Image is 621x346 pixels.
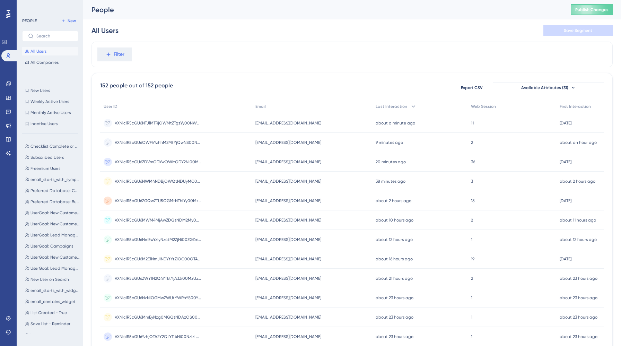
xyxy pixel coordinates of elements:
span: 1 [471,334,472,339]
div: 152 people [146,81,173,90]
span: [EMAIL_ADDRESS][DOMAIN_NAME] [255,179,321,184]
span: 2 [471,217,473,223]
span: email_starts_with_symphony [30,177,80,182]
time: about an hour ago [560,140,597,145]
button: email_starts_with_symphony [22,175,82,184]
span: [EMAIL_ADDRESS][DOMAIN_NAME] [255,159,321,165]
span: [EMAIL_ADDRESS][DOMAIN_NAME] [255,198,321,204]
time: 38 minutes ago [376,179,405,184]
button: All Users [22,47,78,55]
span: UserGoal: Lead Management, Campaigns [30,232,80,238]
span: email_contains_widget [30,299,76,304]
button: Freemium Users [22,164,82,173]
span: VXNlclR5cGU6MWM4MjAwZDQtNDM2My00NjhjLWJjMTAtMTdkNDY1NjE5YTM4 [115,217,201,223]
button: UserGoal: New Customers [22,253,82,261]
button: New Users [22,86,78,95]
span: 1 [471,237,472,242]
time: about 23 hours ago [376,334,413,339]
span: 18 [471,198,475,204]
span: All Users [30,49,46,54]
button: Logout [22,331,82,339]
time: about 23 hours ago [560,334,597,339]
time: 9 minutes ago [376,140,403,145]
span: 3 [471,179,473,184]
time: about 11 hours ago [560,218,596,223]
time: [DATE] [560,159,571,164]
span: VXNlclR5cGU6NWM4NDBjOWQtNDUyMC00ZjhjLWJlYTQtZDc3MTdmMmZkMTM3 [115,179,201,184]
span: Publish Changes [575,7,609,12]
button: Monthly Active Users [22,109,78,117]
time: 20 minutes ago [376,159,406,164]
time: about 23 hours ago [560,276,597,281]
span: Inactive Users [30,121,58,127]
span: New Users [30,88,50,93]
button: Preferred Database: Business [22,198,82,206]
span: Checklist Complete or Dismissed [30,144,80,149]
div: People [91,5,554,15]
span: List Created - True [30,310,67,315]
button: email_contains_widget [22,297,82,306]
span: email_starts_with_widget [30,288,80,293]
time: about a minute ago [376,121,415,126]
span: Available Attributes (31) [521,85,568,90]
span: New User on Search [30,277,69,282]
span: New [68,18,76,24]
time: about 23 hours ago [376,295,413,300]
span: VXNlclR5cGU6NTJlMTRjOWMtZTgzYy00NWZmLTkzNzEtM2E3MzI3ZWMzZWU2 [115,120,201,126]
span: [EMAIL_ADDRESS][DOMAIN_NAME] [255,334,321,339]
span: Subscribed Users [30,155,64,160]
div: out of [129,81,144,90]
button: New User on Search [22,275,82,284]
button: UserGoal: New Customers, Campaigns [22,220,82,228]
button: Available Attributes (31) [493,82,604,93]
button: Checklist Complete or Dismissed [22,142,82,150]
input: Search [36,34,72,38]
button: Save List - Reminder [22,320,82,328]
span: [EMAIL_ADDRESS][DOMAIN_NAME] [255,140,321,145]
span: [EMAIL_ADDRESS][DOMAIN_NAME] [255,276,321,281]
span: Save List - Reminder [30,321,70,327]
button: UserGoal: Campaigns [22,242,82,250]
span: Preferred Database: Consumer [30,188,80,193]
span: 2 [471,276,473,281]
button: Subscribed Users [22,153,82,162]
span: [EMAIL_ADDRESS][DOMAIN_NAME] [255,120,321,126]
span: Filter [114,50,124,59]
button: UserGoal: Lead Management, Campaigns [22,231,82,239]
span: 19 [471,256,474,262]
button: All Companies [22,58,78,67]
span: VXNlclR5cGU6M2E1NmJiNDYtYzZiOC00OTAyLWE1ODEtMWEwZmYwNTNmZTE3 [115,256,201,262]
button: Publish Changes [571,4,613,15]
span: 11 [471,120,474,126]
button: email_starts_with_widget [22,286,82,295]
time: about 21 hours ago [376,276,413,281]
time: about 2 hours ago [560,179,595,184]
span: [EMAIL_ADDRESS][DOMAIN_NAME] [255,314,321,320]
span: UserGoal: New Customers [30,254,80,260]
span: VXNlclR5cGU6NmEwYzIyNzctM2ZjNi00ZGZmLWI1Y2ItOTI3ZDMxMDEyZGZh [115,237,201,242]
span: User ID [104,104,117,109]
span: VXNlclR5cGU6ZWY1N2Q4YTktYjA3Zi00MzUzLTg5OWQtNTFiM2VlNmM5MjFl [115,276,201,281]
time: about 12 hours ago [376,237,413,242]
span: UserGoal: New Customers, Lead Management [30,210,80,216]
span: Freemium Users [30,166,60,171]
span: 1 [471,314,472,320]
time: about 12 hours ago [560,237,597,242]
span: [EMAIL_ADDRESS][DOMAIN_NAME] [255,256,321,262]
div: PEOPLE [22,18,37,24]
button: Save Segment [543,25,613,36]
span: [EMAIL_ADDRESS][DOMAIN_NAME] [255,237,321,242]
time: [DATE] [560,198,571,203]
time: about 23 hours ago [560,295,597,300]
button: Export CSV [454,82,489,93]
span: VXNlclR5cGU6NzNlOGMwZWUtYWRhYS00YjcxLWE5ZjAtN2I5NmIxMDViYzQw [115,295,201,301]
span: VXNlclR5cGU6ZGQwZTU5OGMtNThiYy00MzllLWFlMWUtNzk5MDE2NDcyZTVj [115,198,201,204]
button: Filter [97,47,132,61]
button: New [59,17,78,25]
time: about 2 hours ago [376,198,411,203]
span: Weekly Active Users [30,99,69,104]
button: Inactive Users [22,120,78,128]
span: UserGoal: New Customers, Campaigns [30,221,80,227]
button: List Created - True [22,309,82,317]
span: All Companies [30,60,59,65]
